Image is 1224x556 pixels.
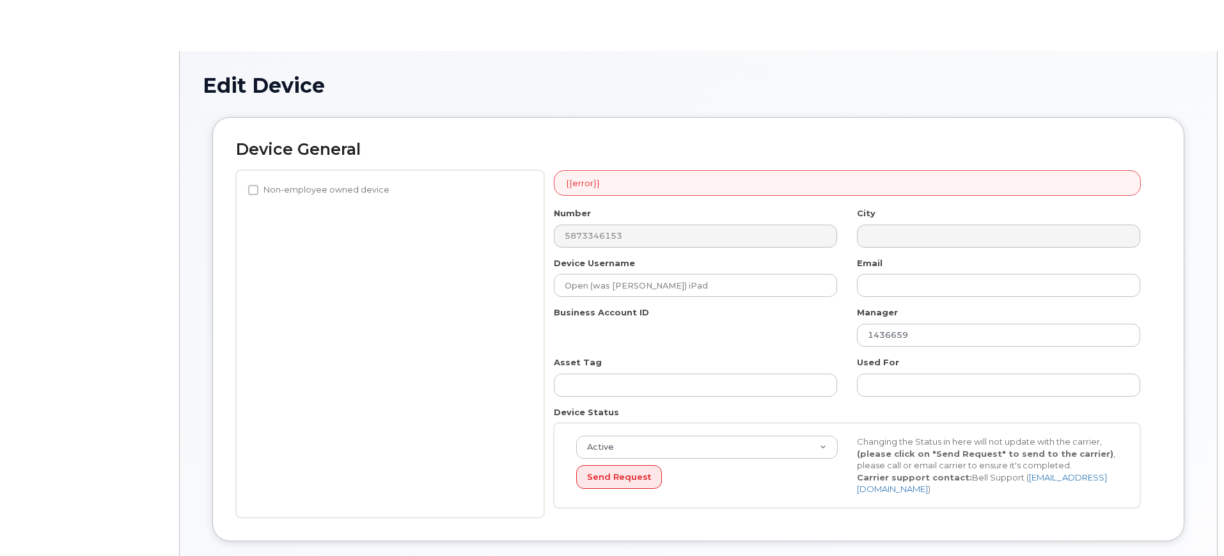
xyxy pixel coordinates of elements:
[857,472,1107,495] a: [EMAIL_ADDRESS][DOMAIN_NAME]
[248,185,258,195] input: Non-employee owned device
[857,449,1113,459] strong: (please click on "Send Request" to send to the carrier)
[248,182,389,198] label: Non-employee owned device
[857,257,883,269] label: Email
[554,306,649,319] label: Business Account ID
[847,436,1128,495] div: Changing the Status in here will not update with the carrier, , please call or email carrier to e...
[554,207,591,219] label: Number
[857,207,875,219] label: City
[857,306,898,319] label: Manager
[236,141,1161,159] h2: Device General
[576,465,662,489] button: Send Request
[857,472,972,482] strong: Carrier support contact:
[554,356,602,369] label: Asset Tag
[554,257,635,269] label: Device Username
[857,356,899,369] label: Used For
[554,406,619,418] label: Device Status
[203,74,1194,97] h1: Edit Device
[554,170,1141,196] div: {{error}}
[857,324,1140,347] input: Select manager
